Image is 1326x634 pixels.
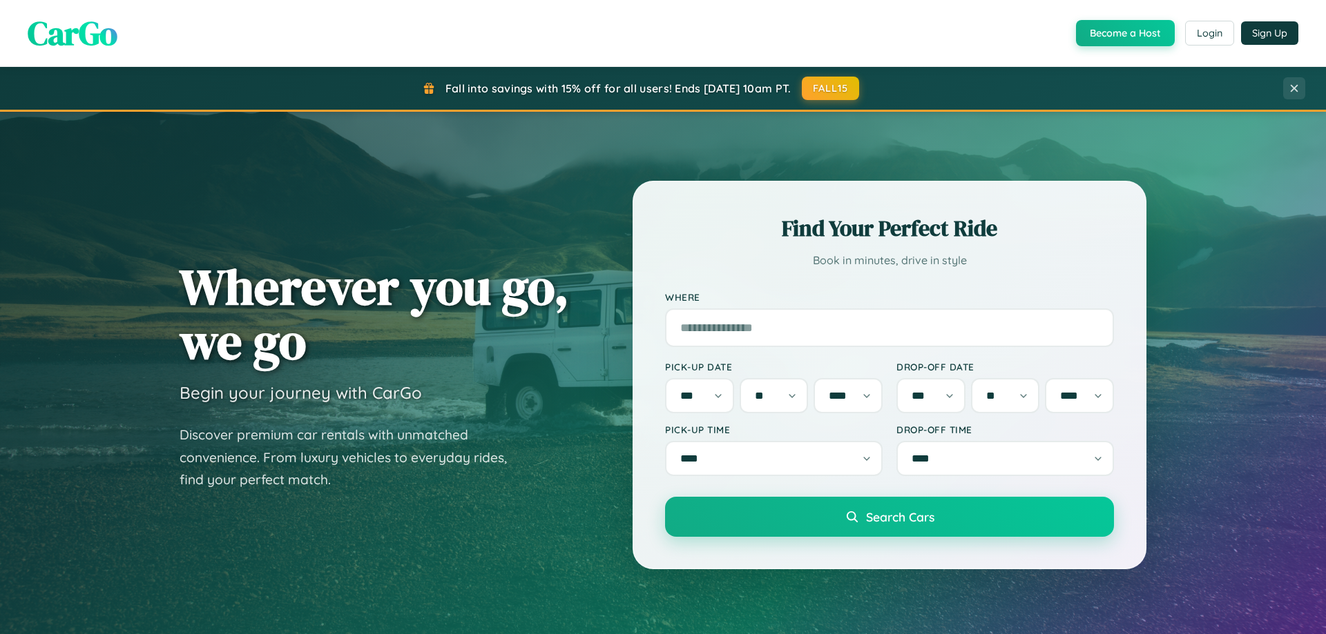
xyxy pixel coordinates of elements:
span: Search Cars [866,509,934,524]
span: CarGo [28,10,117,56]
button: Login [1185,21,1234,46]
label: Pick-up Date [665,361,883,373]
button: Search Cars [665,497,1114,537]
label: Pick-up Time [665,424,883,435]
span: Fall into savings with 15% off for all users! Ends [DATE] 10am PT. [445,81,791,95]
label: Drop-off Time [896,424,1114,435]
button: Become a Host [1076,20,1175,46]
label: Drop-off Date [896,361,1114,373]
p: Discover premium car rentals with unmatched convenience. From luxury vehicles to everyday rides, ... [180,424,525,491]
p: Book in minutes, drive in style [665,250,1114,270]
h1: Wherever you go, we go [180,259,569,368]
label: Where [665,291,1114,303]
h2: Find Your Perfect Ride [665,213,1114,244]
h3: Begin your journey with CarGo [180,382,422,403]
button: FALL15 [802,77,860,100]
button: Sign Up [1241,21,1298,45]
